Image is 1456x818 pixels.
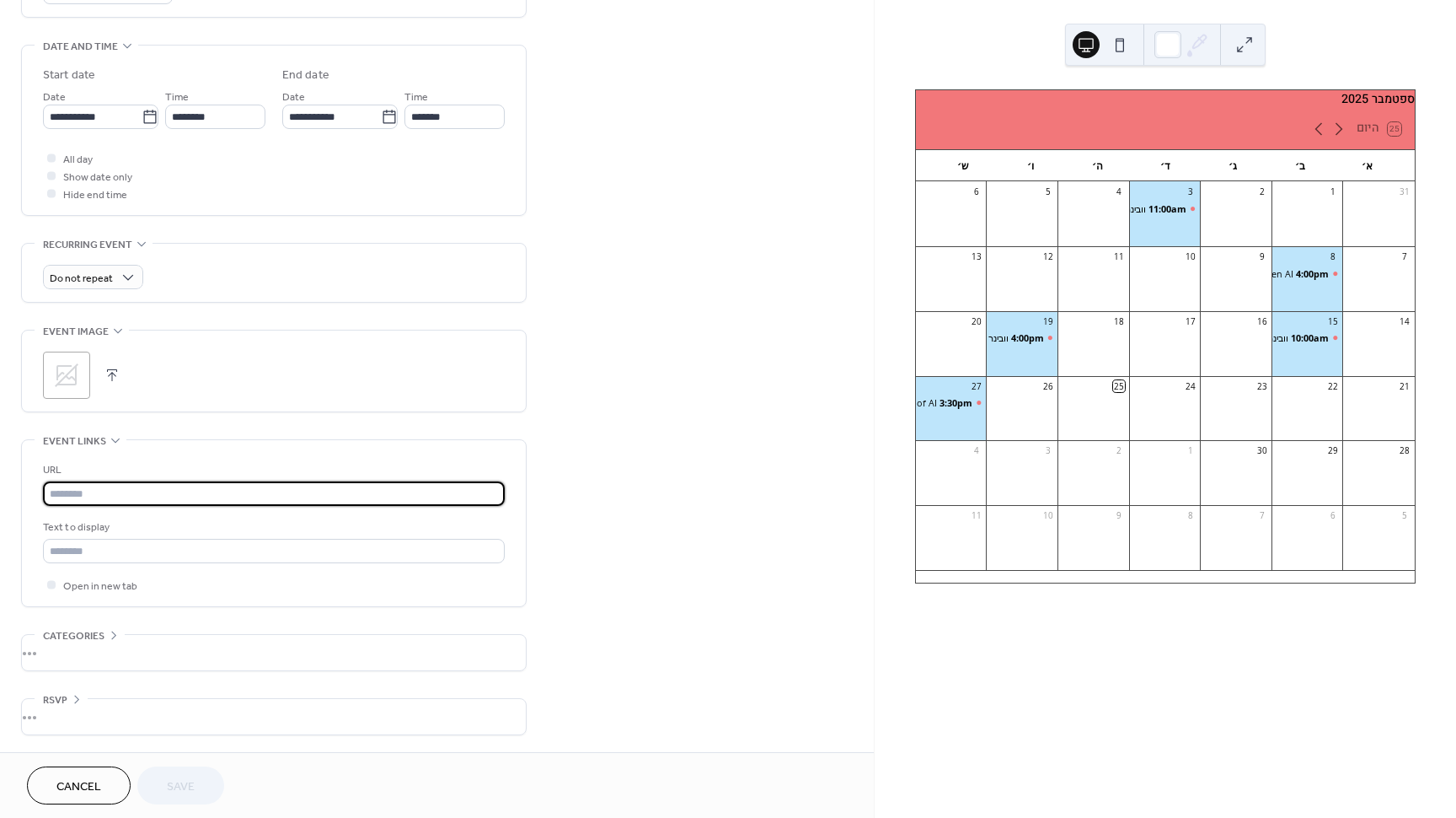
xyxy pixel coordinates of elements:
span: Event image [43,323,109,341]
span: Event links [43,433,106,450]
span: 4:00pm [1009,331,1044,344]
div: וובינר הגדרת מדדי ביצוע מרכזיים (KPI's) לחדשנות [1272,331,1344,344]
span: Time [165,89,189,106]
div: 3 [1185,186,1196,198]
div: URL [43,461,501,479]
div: ב׳ [1266,150,1334,182]
div: 26 [1042,380,1054,392]
div: ג׳ [1199,150,1266,182]
span: 11:00am [1146,202,1186,215]
div: 17 [1185,315,1196,327]
div: ••• [22,699,526,735]
div: Rethinking Cyber Defense in the Era of AI [916,396,988,409]
div: Text to display [43,519,501,536]
div: 13 [971,250,982,262]
div: 7 [1399,250,1410,262]
span: 4:00pm [1293,267,1329,280]
div: 19 [1042,315,1054,327]
div: 8 [1327,250,1339,262]
div: 5 [1399,510,1410,522]
span: Categories [43,627,104,645]
div: Gen AI - איך ארגונים יכולים לקפוץ לסיר הרותח ולהמשיך לשחות? [1272,267,1344,280]
div: וובינר המשכיות עסקית בעידן המודרני אל מול סט האיומים העדכני [987,331,1058,344]
div: End date [282,67,329,84]
span: All day [63,151,93,169]
span: Do not repeat [50,269,113,288]
div: 16 [1256,315,1268,327]
div: א׳ [1334,150,1401,182]
div: 4 [1113,186,1125,198]
div: 10 [1185,250,1196,262]
div: 6 [1327,510,1339,522]
span: 3:30pm [937,396,972,409]
span: Cancel [56,778,101,796]
span: Date [282,89,305,106]
span: Date and time [43,38,118,56]
div: 10 [1042,510,1054,522]
div: ש׳ [929,150,997,182]
div: 24 [1185,380,1196,392]
div: 5 [1042,186,1054,198]
div: 12 [1042,250,1054,262]
div: 31 [1399,186,1410,198]
div: 15 [1327,315,1339,327]
span: Time [404,89,428,106]
div: 22 [1327,380,1339,392]
div: 3 [1042,445,1054,457]
div: ; [43,352,90,399]
div: 28 [1399,445,1410,457]
div: וובינר רובוטיקה תבונית לשירות הגיל השלישי [1130,202,1202,215]
div: 20 [971,315,982,327]
div: 11 [1113,250,1125,262]
button: Cancel [27,767,131,805]
div: 21 [1399,380,1410,392]
span: Date [43,89,66,106]
div: 11 [971,510,982,522]
div: 25 [1113,380,1125,392]
div: 23 [1256,380,1268,392]
div: ה׳ [1064,150,1132,182]
div: Start date [43,67,95,84]
div: 6 [971,186,982,198]
div: 2 [1113,445,1125,457]
span: Recurring event [43,236,132,254]
span: RSVP [43,692,67,709]
div: 1 [1327,186,1339,198]
span: Hide end time [63,186,127,204]
span: Show date only [63,169,132,186]
div: 29 [1327,445,1339,457]
div: 30 [1256,445,1268,457]
div: 9 [1113,510,1125,522]
div: 7 [1256,510,1268,522]
div: 4 [971,445,982,457]
div: ••• [22,635,526,670]
div: 27 [971,380,982,392]
div: 18 [1113,315,1125,327]
div: ד׳ [1132,150,1199,182]
div: ו׳ [997,150,1064,182]
div: ספטמבר 2025 [916,90,1415,109]
div: 2 [1256,186,1268,198]
div: 9 [1256,250,1268,262]
span: 10:00am [1288,331,1329,344]
span: Open in new tab [63,578,137,595]
div: 1 [1185,445,1196,457]
div: 8 [1185,510,1196,522]
div: 14 [1399,315,1410,327]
